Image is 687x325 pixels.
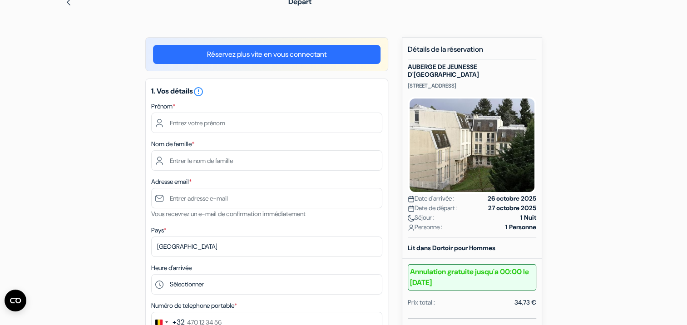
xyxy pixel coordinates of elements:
[408,298,435,307] div: Prix total :
[153,45,381,64] a: Réservez plus vite en vous connectant
[408,222,442,232] span: Personne :
[408,264,536,291] b: Annulation gratuite jusqu'a 00:00 le [DATE]
[151,86,382,97] h5: 1. Vos détails
[408,224,415,231] img: user_icon.svg
[151,102,175,111] label: Prénom
[5,290,26,311] button: CMP-Widget öffnen
[408,196,415,202] img: calendar.svg
[151,301,237,310] label: Numéro de telephone portable
[408,213,435,222] span: Séjour :
[193,86,204,96] a: error_outline
[151,150,382,171] input: Entrer le nom de famille
[151,226,166,235] label: Pays
[408,82,536,89] p: [STREET_ADDRESS]
[408,194,455,203] span: Date d'arrivée :
[408,45,536,59] h5: Détails de la réservation
[151,177,192,187] label: Adresse email
[151,188,382,208] input: Entrer adresse e-mail
[488,203,536,213] strong: 27 octobre 2025
[151,113,382,133] input: Entrez votre prénom
[520,213,536,222] strong: 1 Nuit
[408,205,415,212] img: calendar.svg
[514,298,536,307] div: 34,73 €
[488,194,536,203] strong: 26 octobre 2025
[505,222,536,232] strong: 1 Personne
[408,215,415,222] img: moon.svg
[193,86,204,97] i: error_outline
[408,203,458,213] span: Date de départ :
[408,244,495,252] b: Lit dans Dortoir pour Hommes
[151,263,192,273] label: Heure d'arrivée
[151,139,194,149] label: Nom de famille
[408,63,536,79] h5: AUBERGE DE JEUNESSE D'[GEOGRAPHIC_DATA]
[151,210,306,218] small: Vous recevrez un e-mail de confirmation immédiatement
